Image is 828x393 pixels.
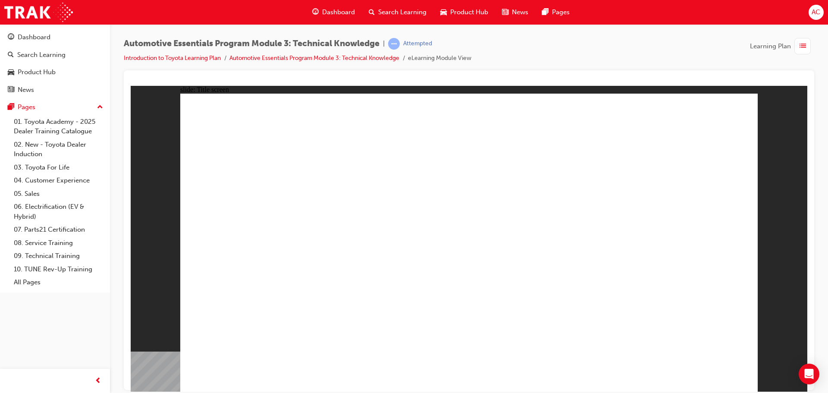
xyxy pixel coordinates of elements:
a: Search Learning [3,47,107,63]
a: news-iconNews [495,3,535,21]
a: search-iconSearch Learning [362,3,433,21]
li: eLearning Module View [408,53,471,63]
span: up-icon [97,102,103,113]
a: pages-iconPages [535,3,577,21]
div: Product Hub [18,67,56,77]
div: Search Learning [17,50,66,60]
a: Dashboard [3,29,107,45]
span: guage-icon [8,34,14,41]
span: learningRecordVerb_ATTEMPT-icon [388,38,400,50]
a: 09. Technical Training [10,249,107,263]
span: Learning Plan [750,41,791,51]
a: News [3,82,107,98]
span: News [512,7,528,17]
button: Learning Plan [750,38,814,54]
a: 06. Electrification (EV & Hybrid) [10,200,107,223]
span: search-icon [369,7,375,18]
span: Search Learning [378,7,427,17]
span: prev-icon [95,376,101,387]
a: Product Hub [3,64,107,80]
span: list-icon [800,41,806,52]
span: pages-icon [542,7,549,18]
div: Dashboard [18,32,50,42]
span: AC [812,7,820,17]
img: Trak [4,3,73,22]
span: Automotive Essentials Program Module 3: Technical Knowledge [124,39,379,49]
button: Pages [3,99,107,115]
a: 07. Parts21 Certification [10,223,107,236]
button: AC [809,5,824,20]
a: car-iconProduct Hub [433,3,495,21]
a: 03. Toyota For Life [10,161,107,174]
a: Automotive Essentials Program Module 3: Technical Knowledge [229,54,399,62]
span: Dashboard [322,7,355,17]
a: guage-iconDashboard [305,3,362,21]
span: news-icon [8,86,14,94]
a: 02. New - Toyota Dealer Induction [10,138,107,161]
a: 08. Service Training [10,236,107,250]
div: News [18,85,34,95]
a: 01. Toyota Academy - 2025 Dealer Training Catalogue [10,115,107,138]
a: 05. Sales [10,187,107,201]
a: 10. TUNE Rev-Up Training [10,263,107,276]
span: Pages [552,7,570,17]
span: guage-icon [312,7,319,18]
button: DashboardSearch LearningProduct HubNews [3,28,107,99]
a: All Pages [10,276,107,289]
a: 04. Customer Experience [10,174,107,187]
span: news-icon [502,7,508,18]
div: Pages [18,102,35,112]
span: car-icon [440,7,447,18]
span: pages-icon [8,104,14,111]
span: Product Hub [450,7,488,17]
span: car-icon [8,69,14,76]
div: Attempted [403,40,432,48]
div: Open Intercom Messenger [799,364,819,384]
span: search-icon [8,51,14,59]
a: Introduction to Toyota Learning Plan [124,54,221,62]
span: | [383,39,385,49]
